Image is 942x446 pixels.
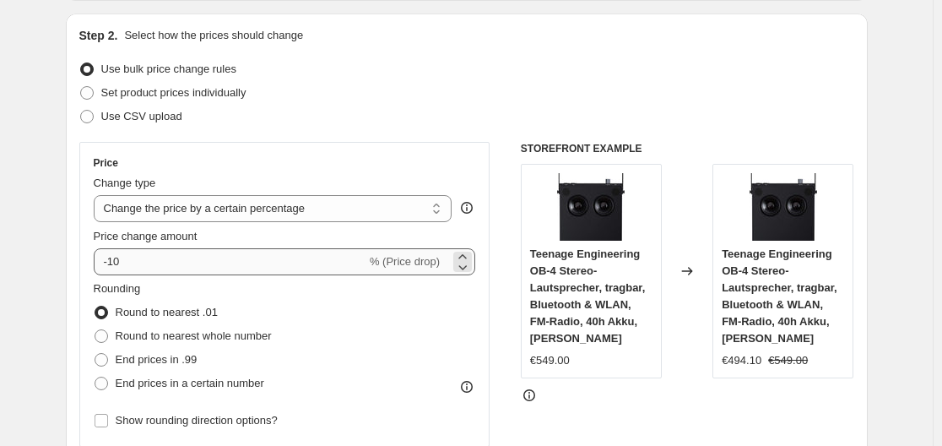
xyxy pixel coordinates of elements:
[722,352,761,369] div: €494.10
[521,142,854,155] h6: STOREFRONT EXAMPLE
[94,156,118,170] h3: Price
[750,173,817,241] img: 51HuJWiKaDL_80x.jpg
[116,353,198,366] span: End prices in .99
[530,352,570,369] div: €549.00
[116,414,278,427] span: Show rounding direction options?
[116,306,218,318] span: Round to nearest .01
[722,247,837,345] span: Teenage Engineering OB-4 Stereo-Lautsprecher, tragbar, Bluetooth & WLAN, FM-Radio, 40h Akku, [PER...
[101,110,182,122] span: Use CSV upload
[124,27,303,44] p: Select how the prices should change
[101,86,246,99] span: Set product prices individually
[116,329,272,342] span: Round to nearest whole number
[101,63,236,75] span: Use bulk price change rules
[370,255,440,268] span: % (Price drop)
[116,377,264,389] span: End prices in a certain number
[530,247,646,345] span: Teenage Engineering OB-4 Stereo-Lautsprecher, tragbar, Bluetooth & WLAN, FM-Radio, 40h Akku, [PER...
[94,230,198,242] span: Price change amount
[94,177,156,189] span: Change type
[458,199,475,216] div: help
[94,248,366,275] input: -15
[79,27,118,44] h2: Step 2.
[768,352,808,369] strike: €549.00
[557,173,625,241] img: 51HuJWiKaDL_80x.jpg
[94,282,141,295] span: Rounding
